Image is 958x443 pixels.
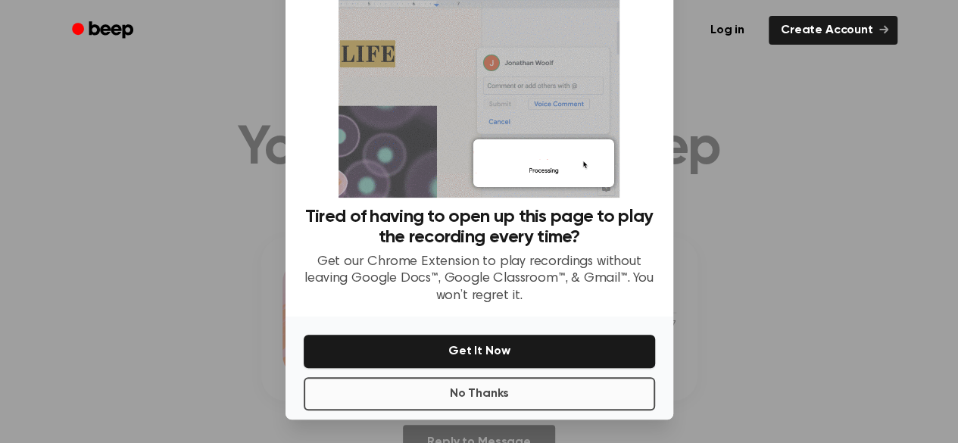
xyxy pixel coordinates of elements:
[61,16,147,45] a: Beep
[304,377,655,410] button: No Thanks
[304,335,655,368] button: Get It Now
[769,16,897,45] a: Create Account
[304,207,655,248] h3: Tired of having to open up this page to play the recording every time?
[304,254,655,305] p: Get our Chrome Extension to play recordings without leaving Google Docs™, Google Classroom™, & Gm...
[695,13,760,48] a: Log in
